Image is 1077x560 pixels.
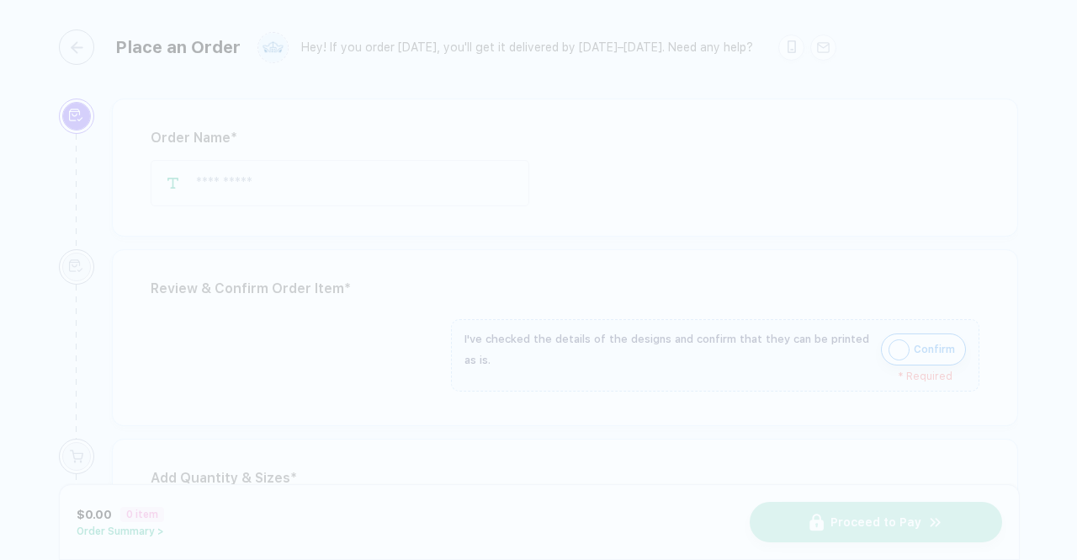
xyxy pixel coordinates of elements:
div: Place an Order [115,37,241,57]
div: * Required [464,371,952,382]
div: Add Quantity & Sizes [151,465,979,492]
div: I've checked the details of the designs and confirm that they can be printed as is. [464,328,873,371]
span: 0 item [120,507,164,522]
span: Confirm [914,336,955,363]
span: $0.00 [77,508,112,521]
div: Review & Confirm Order Item [151,275,979,302]
div: Hey! If you order [DATE], you'll get it delivered by [DATE]–[DATE]. Need any help? [301,40,753,55]
img: icon [889,339,910,360]
img: user profile [258,33,288,62]
div: Order Name [151,125,979,152]
button: Order Summary > [77,525,164,537]
button: iconConfirm [881,333,966,365]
